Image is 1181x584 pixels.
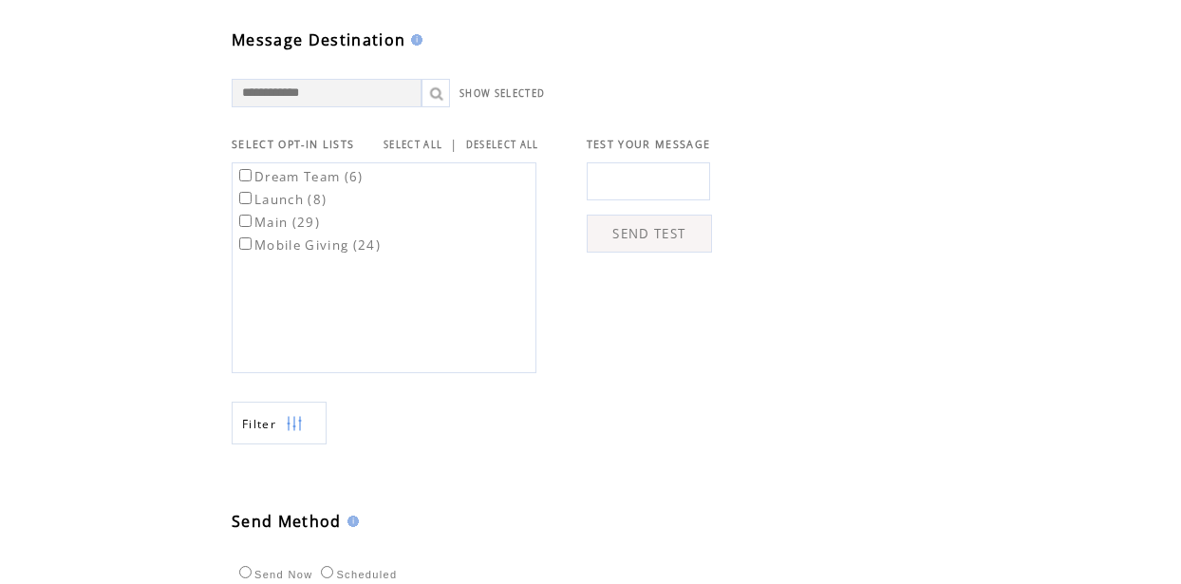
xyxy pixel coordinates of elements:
[450,136,458,153] span: |
[384,139,442,151] a: SELECT ALL
[239,215,252,227] input: Main (29)
[235,168,364,185] label: Dream Team (6)
[235,214,320,231] label: Main (29)
[232,402,327,444] a: Filter
[321,566,333,578] input: Scheduled
[466,139,539,151] a: DESELECT ALL
[235,236,381,254] label: Mobile Giving (24)
[232,138,354,151] span: SELECT OPT-IN LISTS
[234,569,312,580] label: Send Now
[242,416,276,432] span: Show filters
[239,237,252,250] input: Mobile Giving (24)
[316,569,397,580] label: Scheduled
[587,215,712,253] a: SEND TEST
[239,169,252,181] input: Dream Team (6)
[239,566,252,578] input: Send Now
[235,191,327,208] label: Launch (8)
[459,87,545,100] a: SHOW SELECTED
[342,516,359,527] img: help.gif
[405,34,422,46] img: help.gif
[239,192,252,204] input: Launch (8)
[232,29,405,50] span: Message Destination
[232,511,342,532] span: Send Method
[587,138,711,151] span: TEST YOUR MESSAGE
[286,403,303,445] img: filters.png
